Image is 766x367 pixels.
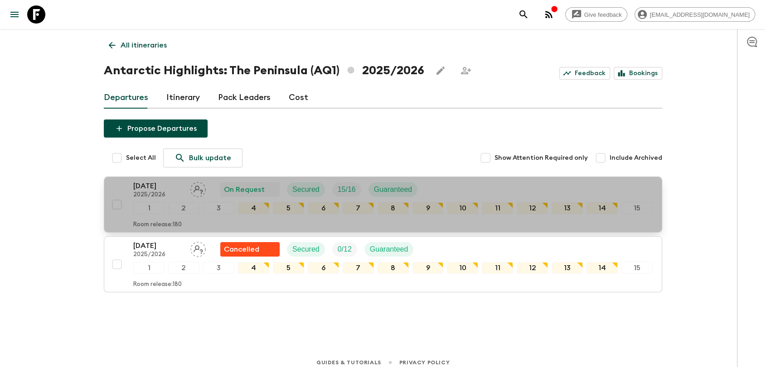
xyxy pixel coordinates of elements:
div: 15 [621,202,653,214]
div: 11 [482,202,513,214]
p: Guaranteed [370,244,408,255]
div: 13 [552,202,583,214]
a: Feedback [559,67,610,80]
a: Pack Leaders [218,87,271,109]
div: 8 [378,262,409,274]
div: 10 [447,262,478,274]
p: Bulk update [189,153,231,163]
p: Room release: 180 [133,281,182,288]
a: Bookings [614,67,662,80]
span: Include Archived [610,153,662,162]
div: 6 [308,202,339,214]
div: 14 [587,202,618,214]
div: Trip Fill [332,242,357,257]
span: Give feedback [579,11,627,18]
button: Propose Departures [104,119,208,138]
a: All itineraries [104,36,172,54]
div: 5 [273,262,304,274]
div: 15 [621,262,653,274]
span: Share this itinerary [457,62,475,80]
span: Assign pack leader [190,244,206,252]
a: Give feedback [565,7,627,22]
div: 3 [203,262,234,274]
div: 7 [343,202,374,214]
div: 4 [238,202,269,214]
div: 13 [552,262,583,274]
a: Bulk update [163,148,242,167]
p: 15 / 16 [338,184,356,195]
div: 1 [133,262,165,274]
div: 8 [378,202,409,214]
div: 4 [238,262,269,274]
span: Show Attention Required only [495,153,588,162]
p: 0 / 12 [338,244,352,255]
button: search adventures [514,5,533,24]
div: 6 [308,262,339,274]
p: [DATE] [133,240,183,251]
p: Secured [292,244,320,255]
p: 2025/2026 [133,191,183,199]
p: All itineraries [121,40,167,51]
p: [DATE] [133,181,183,191]
div: 10 [447,202,478,214]
div: Secured [287,242,325,257]
a: Departures [104,87,148,109]
span: Select All [126,153,156,162]
p: Guaranteed [374,184,412,195]
p: Secured [292,184,320,195]
span: [EMAIL_ADDRESS][DOMAIN_NAME] [645,11,755,18]
p: Room release: 180 [133,221,182,229]
button: [DATE]2025/2026Assign pack leaderFlash Pack cancellationSecuredTrip FillGuaranteed123456789101112... [104,236,662,292]
div: 7 [343,262,374,274]
div: Flash Pack cancellation [220,242,280,257]
button: Edit this itinerary [431,62,450,80]
div: 12 [517,202,548,214]
span: Assign pack leader [190,185,206,192]
div: 1 [133,202,165,214]
p: On Request [224,184,265,195]
div: Secured [287,182,325,197]
div: 9 [412,202,444,214]
h1: Antarctic Highlights: The Peninsula (AQ1) 2025/2026 [104,62,424,80]
div: 2 [168,262,199,274]
p: 2025/2026 [133,251,183,258]
p: Cancelled [224,244,259,255]
div: 11 [482,262,513,274]
div: 12 [517,262,548,274]
div: 3 [203,202,234,214]
button: [DATE]2025/2026Assign pack leaderOn RequestSecuredTrip FillGuaranteed123456789101112131415Room re... [104,176,662,233]
div: 9 [412,262,444,274]
a: Itinerary [166,87,200,109]
div: 5 [273,202,304,214]
div: Trip Fill [332,182,361,197]
a: Cost [289,87,308,109]
div: 2 [168,202,199,214]
div: 14 [587,262,618,274]
div: [EMAIL_ADDRESS][DOMAIN_NAME] [635,7,755,22]
button: menu [5,5,24,24]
